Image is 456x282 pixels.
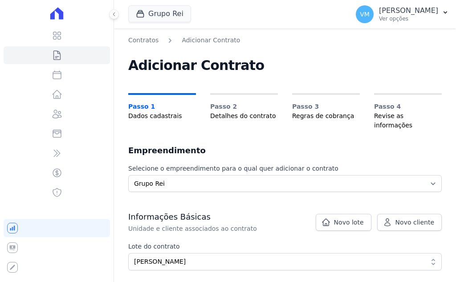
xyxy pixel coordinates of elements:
[374,102,442,111] span: Passo 4
[379,15,438,22] p: Ver opções
[379,6,438,15] p: [PERSON_NAME]
[128,36,159,45] a: Contratos
[360,11,370,17] span: VM
[334,218,364,227] span: Novo lote
[128,144,442,157] h2: Empreendimento
[128,253,442,270] button: [PERSON_NAME]
[182,36,240,45] a: Adicionar Contrato
[128,224,427,233] p: Unidade e cliente associados ao contrato
[395,218,434,227] span: Novo cliente
[128,93,442,130] nav: Progress
[316,214,371,231] a: Novo lote
[210,102,278,111] span: Passo 2
[128,242,442,251] label: Lote do contrato
[128,164,442,173] label: Selecione o empreendimento para o qual quer adicionar o contrato
[377,214,442,231] a: Novo cliente
[128,102,196,111] span: Passo 1
[128,111,196,121] span: Dados cadastrais
[128,212,442,222] h3: Informações Básicas
[128,59,442,72] h2: Adicionar Contrato
[134,257,423,266] span: [PERSON_NAME]
[128,36,442,45] nav: Breadcrumb
[349,2,456,27] button: VM [PERSON_NAME] Ver opções
[210,111,278,121] span: Detalhes do contrato
[128,5,191,22] button: Grupo Rei
[292,102,360,111] span: Passo 3
[292,111,360,121] span: Regras de cobrança
[374,111,442,130] span: Revise as informações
